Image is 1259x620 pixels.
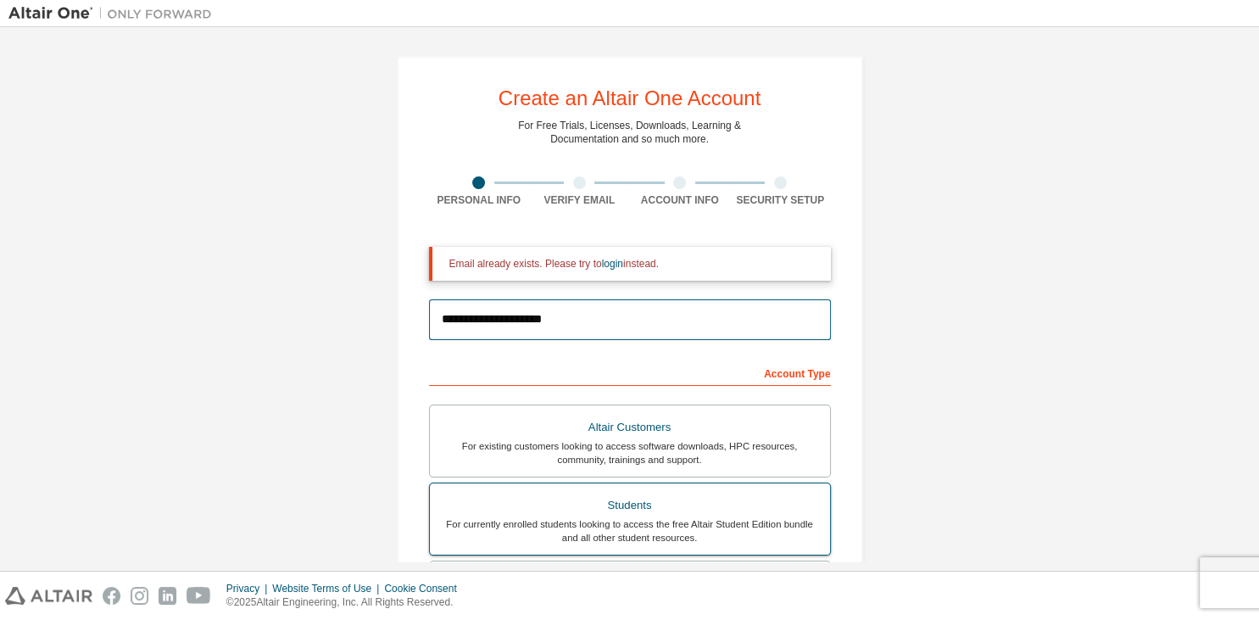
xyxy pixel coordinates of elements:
div: Students [440,494,820,517]
div: Verify Email [529,193,630,207]
div: Privacy [226,582,272,595]
img: altair_logo.svg [5,587,92,605]
div: Create an Altair One Account [499,88,761,109]
div: Altair Customers [440,416,820,439]
img: Altair One [8,5,220,22]
div: For Free Trials, Licenses, Downloads, Learning & Documentation and so much more. [518,119,741,146]
img: facebook.svg [103,587,120,605]
div: Account Info [630,193,731,207]
div: Website Terms of Use [272,582,384,595]
img: linkedin.svg [159,587,176,605]
div: For currently enrolled students looking to access the free Altair Student Edition bundle and all ... [440,517,820,545]
div: Cookie Consent [384,582,466,595]
a: login [602,258,623,270]
p: © 2025 Altair Engineering, Inc. All Rights Reserved. [226,595,467,610]
img: youtube.svg [187,587,211,605]
div: Personal Info [429,193,530,207]
div: Email already exists. Please try to instead. [449,257,817,271]
div: Account Type [429,359,831,386]
div: For existing customers looking to access software downloads, HPC resources, community, trainings ... [440,439,820,466]
div: Security Setup [730,193,831,207]
img: instagram.svg [131,587,148,605]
